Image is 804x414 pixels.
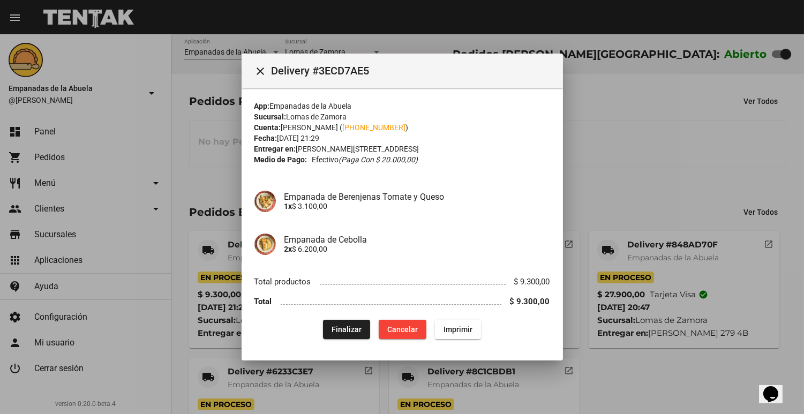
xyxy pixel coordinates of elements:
[254,65,267,78] mat-icon: Cerrar
[254,292,550,312] li: Total $ 9.300,00
[435,320,481,339] button: Imprimir
[272,62,554,79] span: Delivery #3ECD7AE5
[254,102,270,110] strong: App:
[284,202,292,210] b: 1x
[343,123,406,132] a: [PHONE_NUMBER]
[254,134,277,142] strong: Fecha:
[254,145,296,153] strong: Entregar en:
[254,123,281,132] strong: Cuenta:
[254,154,307,165] strong: Medio de Pago:
[254,133,550,144] div: [DATE] 21:29
[250,60,272,81] button: Cerrar
[312,154,418,165] span: Efectivo
[284,245,550,253] p: $ 6.200,00
[387,325,418,334] span: Cancelar
[284,202,550,210] p: $ 3.100,00
[332,325,362,334] span: Finalizar
[339,155,418,164] i: (Paga con $ 20.000,00)
[254,191,276,212] img: 4578203c-391b-4cb2-96d6-d19d736134f1.jpg
[323,320,370,339] button: Finalizar
[254,112,287,121] strong: Sucursal:
[284,245,292,253] b: 2x
[254,122,550,133] div: [PERSON_NAME] ( )
[444,325,472,334] span: Imprimir
[254,272,550,292] li: Total productos $ 9.300,00
[284,235,550,245] h4: Empanada de Cebolla
[254,111,550,122] div: Lomas de Zamora
[254,234,276,255] img: 4c2ccd53-78ad-4b11-8071-b758d1175bd1.jpg
[284,192,550,202] h4: Empanada de Berenjenas Tomate y Queso
[254,101,550,111] div: Empanadas de la Abuela
[379,320,426,339] button: Cancelar
[254,144,550,154] div: [PERSON_NAME][STREET_ADDRESS]
[759,371,793,403] iframe: chat widget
